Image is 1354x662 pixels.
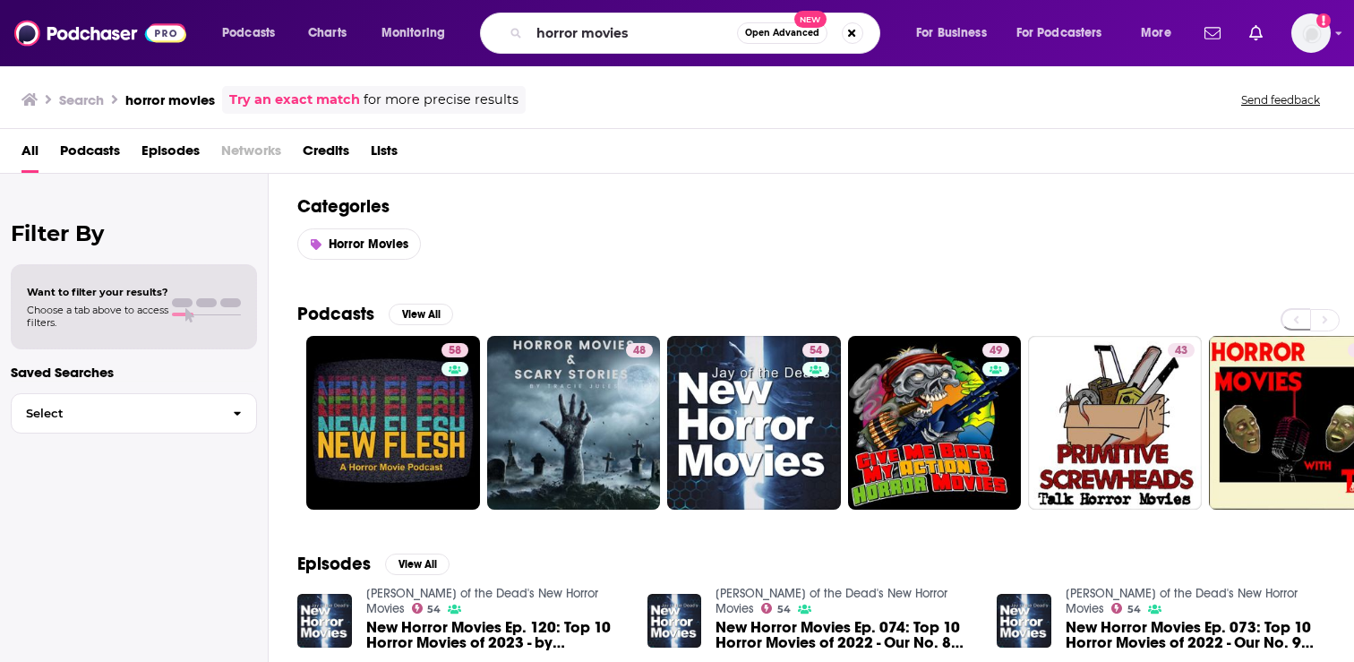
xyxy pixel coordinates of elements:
h3: Search [59,91,104,108]
span: 49 [990,342,1002,360]
span: More [1141,21,1171,46]
span: Horror Movies [329,236,408,252]
button: open menu [1128,19,1194,47]
span: 54 [1127,606,1141,614]
button: View All [385,554,450,575]
button: open menu [1005,19,1128,47]
span: Open Advanced [745,29,819,38]
img: New Horror Movies Ep. 074: Top 10 Horror Movies of 2022 - Our No. 8 Picks [647,594,702,649]
p: Saved Searches [11,364,257,381]
a: Episodes [141,136,200,173]
span: Networks [221,136,281,173]
a: New Horror Movies Ep. 074: Top 10 Horror Movies of 2022 - Our No. 8 Picks [716,620,975,650]
a: 43 [1168,343,1195,357]
a: All [21,136,39,173]
button: Select [11,393,257,434]
button: open menu [369,19,468,47]
button: Show profile menu [1291,13,1331,53]
a: Credits [303,136,349,173]
h2: Podcasts [297,303,374,325]
a: EpisodesView All [297,553,450,575]
a: 49 [848,336,1022,510]
span: Want to filter your results? [27,286,168,298]
a: Try an exact match [229,90,360,110]
a: Show notifications dropdown [1197,18,1228,48]
span: New Horror Movies Ep. 120: Top 10 Horror Movies of 2023 - by [PERSON_NAME] and [PERSON_NAME] [366,620,626,650]
span: Choose a tab above to access filters. [27,304,168,329]
input: Search podcasts, credits, & more... [529,19,737,47]
span: 43 [1175,342,1187,360]
button: open menu [210,19,298,47]
h2: Filter By [11,220,257,246]
span: 48 [633,342,646,360]
a: New Horror Movies Ep. 120: Top 10 Horror Movies of 2023 - by GregaMortis and Mackula [366,620,626,650]
a: 54 [667,336,841,510]
a: 58 [441,343,468,357]
button: open menu [904,19,1009,47]
span: Charts [308,21,347,46]
span: 54 [810,342,822,360]
a: 48 [487,336,661,510]
a: Show notifications dropdown [1242,18,1270,48]
button: View All [389,304,453,325]
a: Jay of the Dead's New Horror Movies [1066,586,1298,616]
a: 54 [761,603,791,614]
span: For Podcasters [1016,21,1102,46]
span: 54 [777,606,791,614]
img: User Profile [1291,13,1331,53]
img: New Horror Movies Ep. 073: Top 10 Horror Movies of 2022 - Our No. 9 Picks [997,594,1051,649]
a: PodcastsView All [297,303,453,325]
a: 43 [1028,336,1202,510]
span: for more precise results [364,90,518,110]
h2: Categories [297,195,1325,218]
a: Jay of the Dead's New Horror Movies [366,586,598,616]
span: Monitoring [381,21,445,46]
span: New [794,11,827,28]
div: Search podcasts, credits, & more... [497,13,897,54]
a: 49 [982,343,1009,357]
img: New Horror Movies Ep. 120: Top 10 Horror Movies of 2023 - by GregaMortis and Mackula [297,594,352,649]
button: Send feedback [1236,92,1325,107]
a: 54 [802,343,829,357]
a: 54 [412,603,441,614]
a: Horror Movies [297,228,421,260]
a: Charts [296,19,357,47]
span: Podcasts [222,21,275,46]
a: 58 [306,336,480,510]
svg: Add a profile image [1316,13,1331,28]
a: 48 [626,343,653,357]
span: 58 [449,342,461,360]
a: Lists [371,136,398,173]
span: For Business [916,21,987,46]
span: 54 [427,606,441,614]
img: Podchaser - Follow, Share and Rate Podcasts [14,16,186,50]
a: Jay of the Dead's New Horror Movies [716,586,947,616]
span: Logged in as alignPR [1291,13,1331,53]
a: Podcasts [60,136,120,173]
h3: horror movies [125,91,215,108]
h2: Episodes [297,553,371,575]
a: 54 [1111,603,1141,614]
button: Open AdvancedNew [737,22,827,44]
span: Select [12,408,219,419]
a: New Horror Movies Ep. 073: Top 10 Horror Movies of 2022 - Our No. 9 Picks [1066,620,1325,650]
